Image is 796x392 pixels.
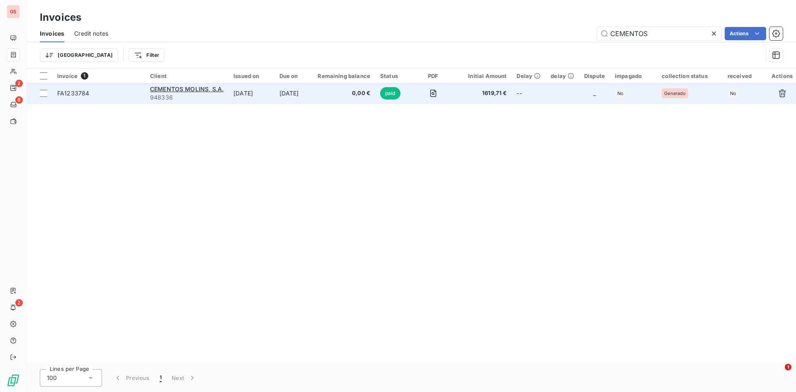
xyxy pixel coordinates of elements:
[380,73,408,79] div: Status
[768,364,788,384] iframe: Intercom live chat
[617,91,624,96] span: No
[7,374,20,387] img: Logo LeanPay
[47,374,57,382] span: 100
[15,80,23,87] span: 2
[228,83,274,103] td: [DATE]
[81,72,88,80] span: 1
[74,29,108,38] span: Credit notes
[458,73,507,79] div: Initial Amount
[15,96,23,104] span: 8
[160,374,162,382] span: 1
[7,5,20,18] div: GS
[512,83,546,103] td: --
[772,73,793,79] div: Actions
[129,49,165,62] button: Filter
[418,73,448,79] div: PDF
[57,90,89,97] span: FA1233784
[730,91,736,96] span: No
[517,73,541,79] div: Delay
[458,89,507,97] span: 1619,71 €
[150,85,223,93] span: CEMENTOS MOLINS, S.A.
[40,10,81,25] h3: Invoices
[274,83,313,103] td: [DATE]
[597,27,721,40] input: Search
[593,90,596,97] span: _
[279,73,308,79] div: Due on
[40,29,64,38] span: Invoices
[150,93,223,102] span: 948336
[57,73,78,79] span: Invoice
[551,73,574,79] div: delay
[318,89,370,97] span: 0,00 €
[167,369,201,387] button: Next
[155,369,167,387] button: 1
[728,73,762,79] div: received
[40,49,118,62] button: [GEOGRAPHIC_DATA]
[380,87,400,100] span: paid
[725,27,766,40] button: Actions
[664,91,686,96] span: Generado
[584,73,605,79] div: Dispute
[662,73,718,79] div: collection status
[233,73,269,79] div: Issued on
[785,364,791,370] span: 1
[150,73,223,79] div: Client
[318,73,370,79] div: Remaining balance
[15,299,23,307] span: 2
[109,369,155,387] button: Previous
[615,73,652,79] div: impagado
